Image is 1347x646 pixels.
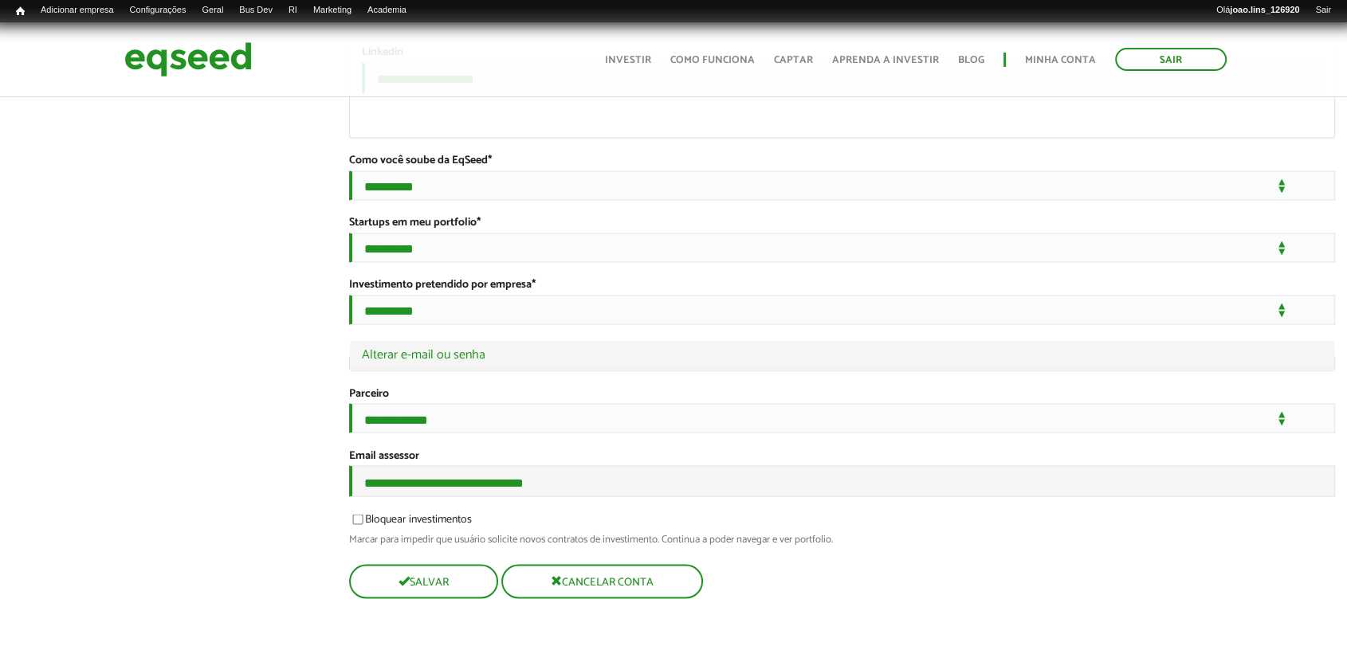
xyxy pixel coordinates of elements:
[349,155,492,166] label: Como você soube da EqSeed
[1025,55,1096,65] a: Minha conta
[532,276,536,294] span: Este campo é obrigatório.
[122,4,194,17] a: Configurações
[605,55,651,65] a: Investir
[1307,4,1339,17] a: Sair
[16,6,25,17] span: Início
[1208,4,1307,17] a: Olájoao.lins_126920
[349,514,472,530] label: Bloquear investimentos
[349,564,498,598] button: Salvar
[362,348,1323,361] a: Alterar e-mail ou senha
[305,4,359,17] a: Marketing
[344,514,372,524] input: Bloquear investimentos
[231,4,281,17] a: Bus Dev
[349,217,481,229] label: Startups em meu portfolio
[8,4,33,19] a: Início
[349,450,419,461] label: Email assessor
[33,4,122,17] a: Adicionar empresa
[1230,5,1299,14] strong: joao.lins_126920
[670,55,755,65] a: Como funciona
[958,55,984,65] a: Blog
[774,55,813,65] a: Captar
[349,280,536,291] label: Investimento pretendido por empresa
[1115,48,1227,71] a: Sair
[349,534,1336,544] div: Marcar para impedir que usuário solicite novos contratos de investimento. Continua a poder navega...
[281,4,305,17] a: RI
[124,38,252,80] img: EqSeed
[349,388,389,399] label: Parceiro
[832,55,939,65] a: Aprenda a investir
[488,151,492,170] span: Este campo é obrigatório.
[359,4,414,17] a: Academia
[477,213,481,232] span: Este campo é obrigatório.
[501,564,703,598] button: Cancelar conta
[194,4,231,17] a: Geral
